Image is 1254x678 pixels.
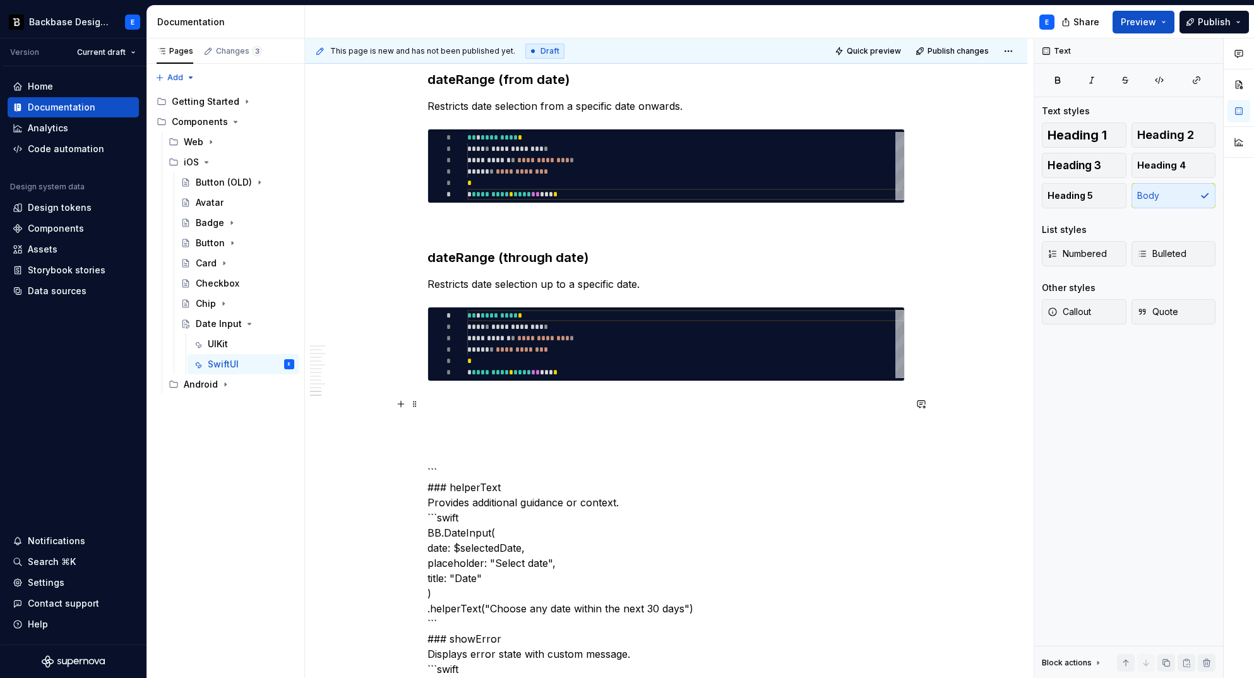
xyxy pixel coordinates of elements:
span: Callout [1048,306,1091,318]
div: Date Input [196,318,242,330]
span: Share [1073,16,1099,28]
a: Button [176,233,299,253]
span: Quick preview [847,46,901,56]
div: Components [172,116,228,128]
a: SwiftUIE [188,354,299,374]
button: Bulleted [1132,241,1216,266]
a: Settings [8,573,139,593]
div: Code automation [28,143,104,155]
a: Data sources [8,281,139,301]
div: Analytics [28,122,68,134]
a: UIKit [188,334,299,354]
a: Button (OLD) [176,172,299,193]
button: Publish [1179,11,1249,33]
div: Design system data [10,182,85,192]
h3: dateRange (through date) [427,249,905,266]
div: Settings [28,576,64,589]
button: Numbered [1042,241,1126,266]
div: List styles [1042,223,1087,236]
div: Text styles [1042,105,1090,117]
a: Documentation [8,97,139,117]
p: Restricts date selection up to a specific date. [427,277,905,292]
a: Analytics [8,118,139,138]
a: Card [176,253,299,273]
div: Backbase Design System [29,16,110,28]
button: Callout [1042,299,1126,324]
a: Chip [176,294,299,314]
button: Backbase Design SystemE [3,8,144,35]
span: Publish changes [928,46,989,56]
div: Storybook stories [28,264,105,277]
div: Changes [216,46,262,56]
span: Quote [1137,306,1178,318]
button: Heading 2 [1132,122,1216,148]
button: Search ⌘K [8,552,139,572]
button: Contact support [8,593,139,614]
div: Avatar [196,196,224,209]
div: UIKit [208,338,228,350]
div: Design tokens [28,201,92,214]
button: Quote [1132,299,1216,324]
button: Help [8,614,139,634]
div: Assets [28,243,57,256]
div: Search ⌘K [28,556,76,568]
span: Bulleted [1137,247,1186,260]
span: Publish [1198,16,1231,28]
div: Components [152,112,299,132]
div: Chip [196,297,216,310]
svg: Supernova Logo [42,655,105,668]
span: Heading 4 [1137,159,1186,172]
div: Home [28,80,53,93]
a: Components [8,218,139,239]
div: Checkbox [196,277,239,290]
div: iOS [164,152,299,172]
div: Version [10,47,39,57]
button: Preview [1113,11,1174,33]
div: Block actions [1042,658,1092,668]
div: iOS [184,156,199,169]
button: Notifications [8,531,139,551]
div: Documentation [28,101,95,114]
span: Heading 1 [1048,129,1107,141]
div: Button (OLD) [196,176,252,189]
h3: dateRange (from date) [427,71,905,88]
a: Storybook stories [8,260,139,280]
div: SwiftUI [208,358,239,371]
div: Components [28,222,84,235]
div: Data sources [28,285,87,297]
button: Publish changes [912,42,994,60]
span: Draft [540,46,559,56]
button: Heading 4 [1132,153,1216,178]
div: Web [164,132,299,152]
span: Current draft [77,47,126,57]
span: Numbered [1048,247,1107,260]
span: Heading 5 [1048,189,1093,202]
span: Preview [1121,16,1156,28]
a: Code automation [8,139,139,159]
a: Home [8,76,139,97]
div: E [1045,17,1049,27]
a: Avatar [176,193,299,213]
button: Heading 1 [1042,122,1126,148]
a: Design tokens [8,198,139,218]
div: Button [196,237,225,249]
button: Heading 5 [1042,183,1126,208]
span: Heading 3 [1048,159,1101,172]
div: Getting Started [152,92,299,112]
span: Add [167,73,183,83]
span: This page is new and has not been published yet. [330,46,515,56]
span: Heading 2 [1137,129,1194,141]
button: Heading 3 [1042,153,1126,178]
a: Checkbox [176,273,299,294]
div: Page tree [152,92,299,395]
div: Android [164,374,299,395]
div: Web [184,136,203,148]
div: Other styles [1042,282,1096,294]
a: Assets [8,239,139,259]
div: Notifications [28,535,85,547]
div: Card [196,257,217,270]
div: E [131,17,134,27]
a: Badge [176,213,299,233]
div: Pages [157,46,193,56]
